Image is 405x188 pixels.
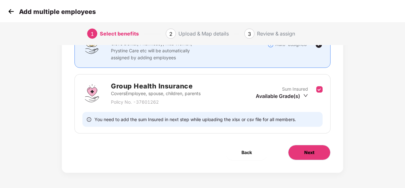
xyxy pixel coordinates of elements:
[248,31,251,37] span: 3
[257,29,295,39] div: Review & assign
[111,99,201,106] p: Policy No. - 37601262
[169,31,172,37] span: 2
[288,145,331,160] button: Next
[178,29,229,39] div: Upload & Map details
[100,29,139,39] div: Select benefits
[226,145,268,160] button: Back
[94,116,296,122] span: You need to add the sum Insured in next step while uploading the xlsx or csv file for all members.
[303,93,308,98] span: down
[282,86,308,93] p: Sum Insured
[256,93,308,100] div: Available Grade(s)
[111,81,201,91] h2: Group Health Insurance
[6,7,16,16] img: svg+xml;base64,PHN2ZyB4bWxucz0iaHR0cDovL3d3dy53My5vcmcvMjAwMC9zdmciIHdpZHRoPSIzMCIgaGVpZ2h0PSIzMC...
[241,149,252,156] span: Back
[19,8,96,16] p: Add multiple employees
[304,149,314,156] span: Next
[91,31,94,37] span: 1
[111,40,205,61] p: Clove Dental, Pharmeasy, Nua Women, Prystine Care etc will be automatically assigned by adding em...
[87,116,91,122] span: info-circle
[82,84,101,103] img: svg+xml;base64,PHN2ZyBpZD0iR3JvdXBfSGVhbHRoX0luc3VyYW5jZSIgZGF0YS1uYW1lPSJHcm91cCBIZWFsdGggSW5zdX...
[111,90,201,97] p: Covers Employee, spouse, children, parents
